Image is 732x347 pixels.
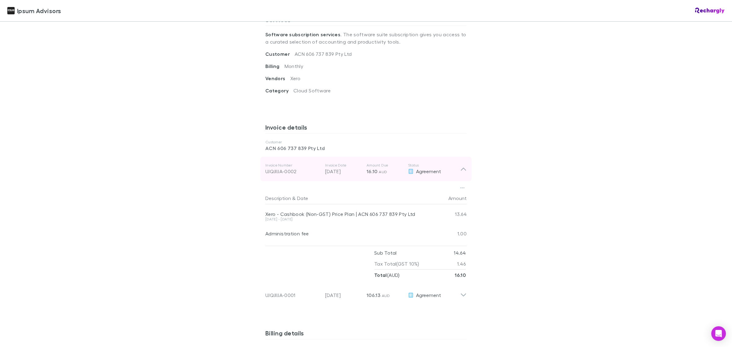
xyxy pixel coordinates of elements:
span: 106.13 [367,292,380,298]
p: Sub Total [374,247,396,258]
div: UJQJIIJA-0001[DATE]106.13 AUDAgreement [260,281,472,305]
div: Xero - Cashbook (Non-GST) Price Plan | ACN 606 737 839 Pty Ltd [265,211,430,217]
span: Agreement [416,292,441,298]
strong: Total [374,272,387,278]
div: 1.00 [430,224,467,243]
button: Date [297,192,308,204]
p: Status [408,163,460,168]
span: Customer [265,51,295,57]
p: Customer [265,140,467,145]
p: Tax Total (GST 10%) [374,258,419,269]
span: AUD [382,293,390,298]
div: 13.64 [430,204,467,224]
h3: Invoice details [265,123,467,133]
p: Invoice Date [325,163,362,168]
p: ( AUD ) [374,270,400,281]
p: [DATE] [325,292,362,299]
strong: Software subscription services [265,31,340,38]
span: Billing [265,63,285,69]
div: & [265,192,428,204]
div: Open Intercom Messenger [711,326,726,341]
p: ACN 606 737 839 Pty Ltd [265,145,467,152]
p: 14.64 [454,247,466,258]
h3: Billing details [265,329,467,339]
img: Ipsum Advisors's Logo [7,7,15,14]
span: AUD [379,170,387,174]
p: Invoice Number [265,163,320,168]
span: Monthly [285,63,303,69]
div: [DATE] - [DATE] [265,217,430,221]
p: [DATE] [325,168,362,175]
div: UJQJIIJA-0001 [265,292,320,299]
span: Ipsum Advisors [17,6,61,15]
div: UJQJIIJA-0002 [265,168,320,175]
span: Vendors [265,75,290,81]
strong: 16.10 [455,272,466,278]
span: Cloud Software [293,88,331,93]
span: Agreement [416,168,441,174]
p: . The software suite subscription gives you access to a curated selection of accounting and produ... [265,26,467,50]
div: Administration fee [265,231,430,237]
div: Invoice NumberUJQJIIJA-0002Invoice Date[DATE]Amount Due16.10 AUDStatusAgreement [260,157,472,181]
button: Description [265,192,291,204]
span: Category [265,88,293,94]
img: Rechargly Logo [695,8,725,14]
p: 1.46 [457,258,466,269]
p: Amount Due [367,163,403,168]
span: 16.10 [367,168,378,174]
span: ACN 606 737 839 Pty Ltd [295,51,352,57]
span: Xero [290,75,300,81]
